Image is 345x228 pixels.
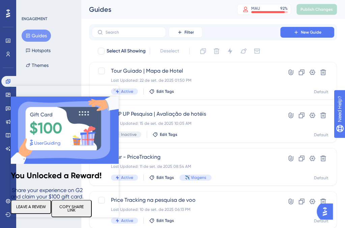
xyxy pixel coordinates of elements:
[314,89,328,94] div: Default
[296,4,337,15] button: Publish Changes
[317,201,337,222] iframe: UserGuiding AI Assistant Launcher
[156,89,174,94] span: Edit Tags
[185,175,206,180] span: ✈️ Viagens
[22,16,47,22] div: ENGAGEMENT
[314,218,328,224] div: Default
[111,121,261,126] div: Last Updated: 15 de set. de 2025 10:05 AM
[314,175,328,181] div: Default
[152,132,177,137] button: Edit Tags
[251,6,260,11] div: MAU
[314,132,328,138] div: Default
[111,196,261,204] span: Price Tracking na pesquisa de voo
[106,30,160,35] input: Search
[156,218,174,223] span: Edit Tags
[156,175,174,180] span: Edit Tags
[154,45,185,57] button: Deselect
[111,110,261,118] span: POP UP Pesquisa | Avaliação de hotéis
[121,89,133,94] span: Active
[111,164,261,169] div: Last Updated: 11 de set. de 2025 08:54 AM
[111,78,261,83] div: Last Updated: 22 de set. de 2025 01:50 PM
[184,30,194,35] span: Filter
[121,218,133,223] span: Active
[300,7,333,12] span: Publish Changes
[121,132,137,137] span: Inactive
[111,67,261,75] span: Tour Guiado | Mapa de Hotel
[160,132,177,137] span: Edit Tags
[169,27,202,38] button: Filter
[22,59,53,71] button: Themes
[1,101,72,108] span: Share your experience on G2
[107,47,146,55] span: Select All Showing
[22,30,51,42] button: Guides
[121,175,133,180] span: Active
[301,30,321,35] span: New Guide
[149,218,174,223] button: Edit Tags
[160,47,179,55] span: Deselect
[149,175,174,180] button: Edit Tags
[111,207,261,212] div: Last Updated: 10 de set. de 2025 06:13 PM
[111,153,261,161] span: Tour - PriceTracking
[149,89,174,94] button: Edit Tags
[22,44,55,56] button: Hotspots
[40,114,81,131] button: COPY SHARE LINK
[16,2,42,10] span: Need Help?
[280,6,288,11] div: 92 %
[89,5,220,14] div: Guides
[280,27,334,38] button: New Guide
